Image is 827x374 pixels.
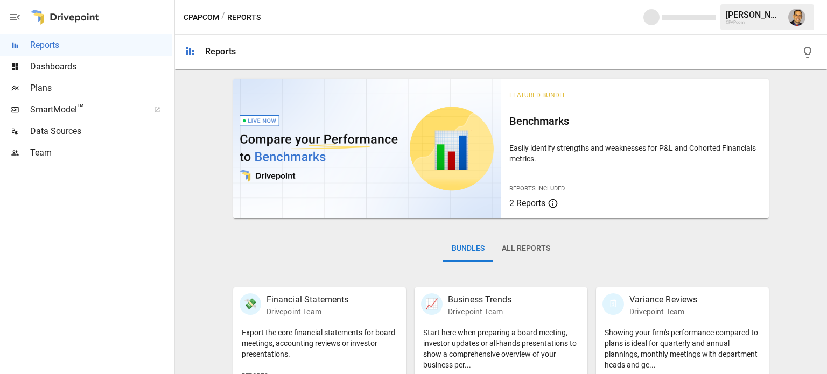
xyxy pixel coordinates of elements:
[509,91,566,99] span: Featured Bundle
[30,60,172,73] span: Dashboards
[240,293,261,315] div: 💸
[782,2,812,32] button: Tom Gatto
[233,79,501,218] img: video thumbnail
[788,9,805,26] img: Tom Gatto
[493,236,559,262] button: All Reports
[726,20,782,25] div: CPAPcom
[509,112,760,130] h6: Benchmarks
[443,236,493,262] button: Bundles
[629,293,697,306] p: Variance Reviews
[30,103,142,116] span: SmartModel
[448,306,511,317] p: Drivepoint Team
[242,327,397,359] p: Export the core financial statements for board meetings, accounting reviews or investor presentat...
[448,293,511,306] p: Business Trends
[30,82,172,95] span: Plans
[205,46,236,57] div: Reports
[602,293,624,315] div: 🗓
[509,143,760,164] p: Easily identify strengths and weaknesses for P&L and Cohorted Financials metrics.
[267,293,349,306] p: Financial Statements
[629,306,697,317] p: Drivepoint Team
[423,327,579,370] p: Start here when preparing a board meeting, investor updates or all-hands presentations to show a ...
[30,125,172,138] span: Data Sources
[726,10,782,20] div: [PERSON_NAME]
[77,102,85,115] span: ™
[267,306,349,317] p: Drivepoint Team
[509,185,565,192] span: Reports Included
[221,11,225,24] div: /
[605,327,760,370] p: Showing your firm's performance compared to plans is ideal for quarterly and annual plannings, mo...
[421,293,443,315] div: 📈
[30,146,172,159] span: Team
[509,198,545,208] span: 2 Reports
[184,11,219,24] button: CPAPcom
[30,39,172,52] span: Reports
